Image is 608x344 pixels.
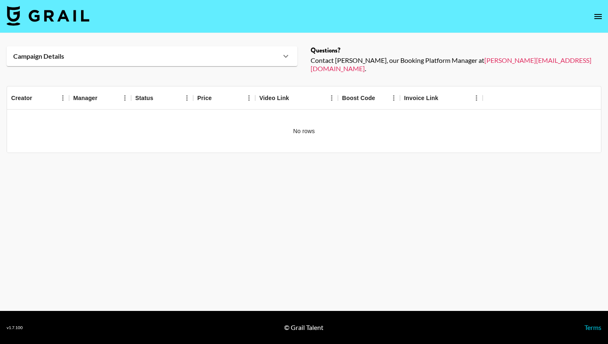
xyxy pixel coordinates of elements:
[311,56,591,72] a: [PERSON_NAME][EMAIL_ADDRESS][DOMAIN_NAME]
[197,86,212,110] div: Price
[470,92,483,104] button: Menu
[7,86,69,110] div: Creator
[131,86,193,110] div: Status
[7,46,297,66] div: Campaign Details
[11,86,32,110] div: Creator
[375,92,387,104] button: Sort
[289,92,301,104] button: Sort
[7,6,89,26] img: Grail Talent
[181,92,193,104] button: Menu
[13,52,64,60] strong: Campaign Details
[32,92,44,104] button: Sort
[135,86,153,110] div: Status
[438,92,450,104] button: Sort
[311,56,601,73] div: Contact [PERSON_NAME], our Booking Platform Manager at .
[243,92,255,104] button: Menu
[69,86,131,110] div: Manager
[119,92,131,104] button: Menu
[7,110,601,153] div: No rows
[193,86,255,110] div: Price
[388,92,400,104] button: Menu
[342,86,375,110] div: Boost Code
[326,92,338,104] button: Menu
[255,86,338,110] div: Video Link
[212,92,223,104] button: Sort
[590,8,606,25] button: open drawer
[567,303,598,334] iframe: Drift Widget Chat Controller
[284,323,323,332] div: © Grail Talent
[338,86,400,110] div: Boost Code
[98,92,109,104] button: Sort
[404,86,438,110] div: Invoice Link
[400,86,483,110] div: Invoice Link
[153,92,165,104] button: Sort
[57,92,69,104] button: Menu
[259,86,289,110] div: Video Link
[73,86,98,110] div: Manager
[7,325,23,330] div: v 1.7.100
[311,46,601,55] div: Questions?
